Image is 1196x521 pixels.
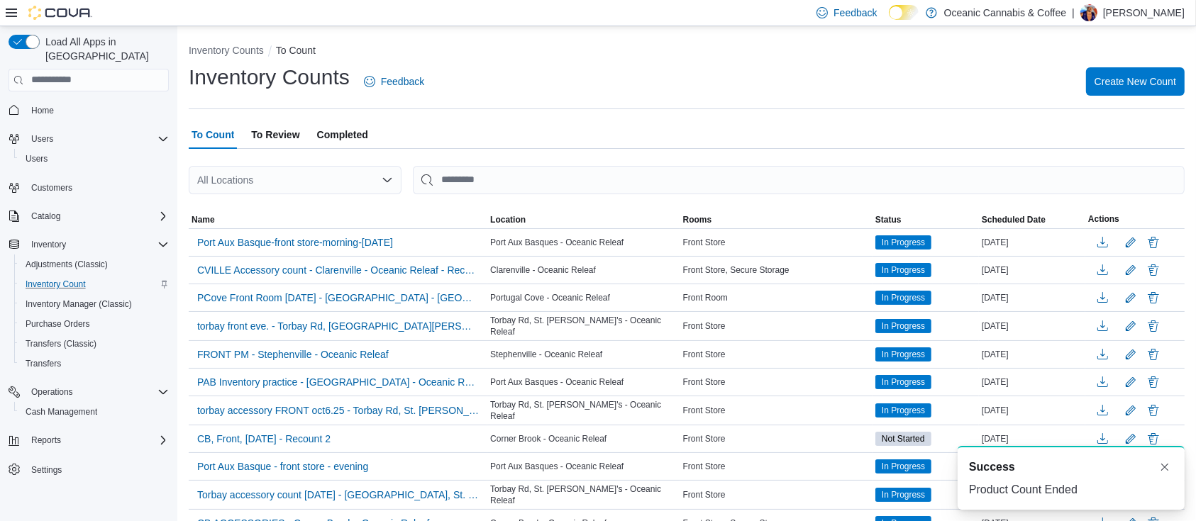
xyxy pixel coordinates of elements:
span: Users [31,133,53,145]
p: | [1072,4,1075,21]
div: [DATE] [979,262,1085,279]
button: Edit count details [1122,428,1139,449]
span: Name [192,214,215,225]
span: Port Aux Basques - Oceanic Releaf [490,237,624,248]
span: Transfers (Classic) [20,335,169,352]
span: FRONT PM - Stephenville - Oceanic Releaf [197,347,389,362]
span: CVILLE Accessory count - Clarenville - Oceanic Releaf - Recount [197,263,479,277]
button: Edit count details [1122,315,1139,337]
button: Delete [1145,346,1162,363]
span: Port Aux Basque-front store-morning-[DATE] [197,235,393,250]
div: [DATE] [979,318,1085,335]
span: In Progress [875,375,931,389]
a: Feedback [358,67,430,96]
button: Inventory Count [14,274,175,294]
div: Front Room [680,289,873,306]
button: Settings [3,459,175,479]
span: Inventory Manager (Classic) [20,296,169,313]
span: In Progress [875,459,931,474]
span: Purchase Orders [26,318,90,330]
div: Front Store [680,234,873,251]
span: To Review [251,121,299,149]
button: Transfers (Classic) [14,334,175,354]
span: In Progress [882,460,925,473]
span: Torbay accessory count [DATE] - [GEOGRAPHIC_DATA], St. [PERSON_NAME]'s - Oceanic Releaf [197,488,479,502]
span: Inventory Count [26,279,86,290]
span: In Progress [875,319,931,333]
button: Users [3,129,175,149]
nav: Complex example [9,94,169,517]
p: [PERSON_NAME] [1103,4,1185,21]
div: Front Store [680,402,873,419]
span: Load All Apps in [GEOGRAPHIC_DATA] [40,35,169,63]
span: Transfers (Classic) [26,338,96,349]
span: In Progress [875,291,931,305]
button: Delete [1145,318,1162,335]
span: Status [875,214,902,225]
span: In Progress [882,264,925,276]
span: Home [26,101,169,119]
button: Dismiss toast [1156,459,1173,476]
span: Not Started [882,432,925,445]
button: Delete [1145,374,1162,391]
span: torbay front eve. - Torbay Rd, [GEOGRAPHIC_DATA][PERSON_NAME] - Oceanic Releaf [197,319,479,333]
span: Transfers [20,355,169,372]
button: Inventory Manager (Classic) [14,294,175,314]
span: Port Aux Basques - Oceanic Releaf [490,461,624,472]
button: Cash Management [14,402,175,422]
span: Clarenville - Oceanic Releaf [490,264,596,276]
button: FRONT PM - Stephenville - Oceanic Releaf [192,344,394,365]
button: Delete [1145,289,1162,306]
div: Front Store, Secure Storage [680,262,873,279]
span: Torbay Rd, St. [PERSON_NAME]'s - Oceanic Releaf [490,399,677,422]
button: Delete [1145,430,1162,447]
span: In Progress [875,263,931,277]
span: Purchase Orders [20,315,169,332]
input: Dark Mode [889,5,919,20]
button: Inventory Counts [189,45,264,56]
span: Torbay Rd, St. [PERSON_NAME]'s - Oceanic Releaf [490,315,677,337]
span: Customers [26,179,169,196]
span: Feedback [834,6,877,20]
span: Cash Management [26,406,97,418]
button: Edit count details [1122,287,1139,308]
button: Users [14,149,175,169]
span: Inventory Count [20,276,169,293]
span: Stephenville - Oceanic Releaf [490,349,602,360]
span: Rooms [683,214,712,225]
div: Product Count Ended [969,481,1173,498]
button: Port Aux Basque-front store-morning-[DATE] [192,232,399,253]
button: CVILLE Accessory count - Clarenville - Oceanic Releaf - Recount [192,259,485,281]
div: Philip Janes [1080,4,1097,21]
div: Notification [969,459,1173,476]
span: Location [490,214,526,225]
button: Status [873,211,979,228]
span: Feedback [381,74,424,89]
a: Transfers (Classic) [20,335,102,352]
button: Catalog [26,208,66,225]
span: Not Started [875,432,931,446]
button: Create New Count [1086,67,1185,96]
span: PAB Inventory practice - [GEOGRAPHIC_DATA] - Oceanic Releaf [197,375,479,389]
a: Users [20,150,53,167]
span: Inventory Manager (Classic) [26,298,132,310]
div: [DATE] [979,346,1085,363]
button: Operations [3,382,175,402]
span: Inventory [26,236,169,253]
span: In Progress [882,348,925,361]
span: Catalog [26,208,169,225]
span: Portugal Cove - Oceanic Releaf [490,292,610,303]
button: PCove Front Room [DATE] - [GEOGRAPHIC_DATA] - [GEOGRAPHIC_DATA] Releaf [192,287,485,308]
button: CB, Front, [DATE] - Recount 2 [192,428,336,449]
button: torbay accessory FRONT oct6.25 - Torbay Rd, St. [PERSON_NAME]'s - Oceanic Releaf [192,400,485,421]
span: Home [31,105,54,116]
button: Inventory [3,235,175,254]
button: torbay front eve. - Torbay Rd, [GEOGRAPHIC_DATA][PERSON_NAME] - Oceanic Releaf [192,315,485,337]
button: Operations [26,383,79,400]
button: Rooms [680,211,873,228]
button: Users [26,130,59,147]
span: Users [26,130,169,147]
span: Adjustments (Classic) [20,256,169,273]
a: Cash Management [20,403,103,420]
